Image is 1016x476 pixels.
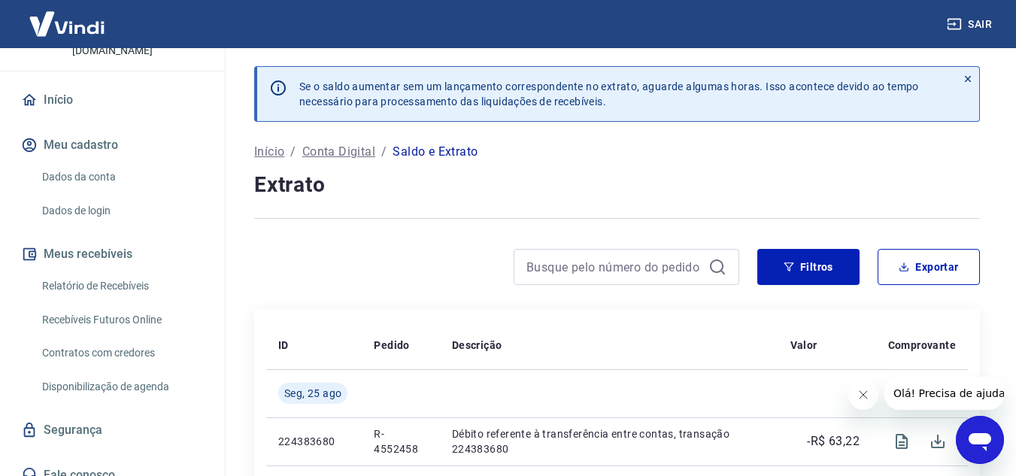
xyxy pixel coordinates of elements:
[790,338,817,353] p: Valor
[254,170,980,200] h4: Extrato
[848,380,878,410] iframe: Fechar mensagem
[18,414,207,447] a: Segurança
[878,249,980,285] button: Exportar
[956,416,1004,464] iframe: Botão para abrir a janela de mensagens
[18,129,207,162] button: Meu cadastro
[374,338,409,353] p: Pedido
[452,426,766,456] p: Débito referente à transferência entre contas, transação 224383680
[393,143,478,161] p: Saldo e Extrato
[757,249,860,285] button: Filtros
[36,271,207,302] a: Relatório de Recebíveis
[299,79,919,109] p: Se o saldo aumentar sem um lançamento correspondente no extrato, aguarde algumas horas. Isso acon...
[36,338,207,368] a: Contratos com credores
[36,196,207,226] a: Dados de login
[18,83,207,117] a: Início
[526,256,702,278] input: Busque pelo número do pedido
[944,11,998,38] button: Sair
[374,426,427,456] p: R-4552458
[302,143,375,161] a: Conta Digital
[888,338,956,353] p: Comprovante
[18,238,207,271] button: Meus recebíveis
[36,305,207,335] a: Recebíveis Futuros Online
[920,423,956,459] span: Download
[36,162,207,193] a: Dados da conta
[18,1,116,47] img: Vindi
[278,434,350,449] p: 224383680
[254,143,284,161] a: Início
[36,371,207,402] a: Disponibilização de agenda
[278,338,289,353] p: ID
[284,386,341,401] span: Seg, 25 ago
[290,143,296,161] p: /
[884,423,920,459] span: Visualizar
[452,338,502,353] p: Descrição
[9,11,126,23] span: Olá! Precisa de ajuda?
[807,432,860,450] p: -R$ 63,22
[884,377,1004,410] iframe: Mensagem da empresa
[381,143,387,161] p: /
